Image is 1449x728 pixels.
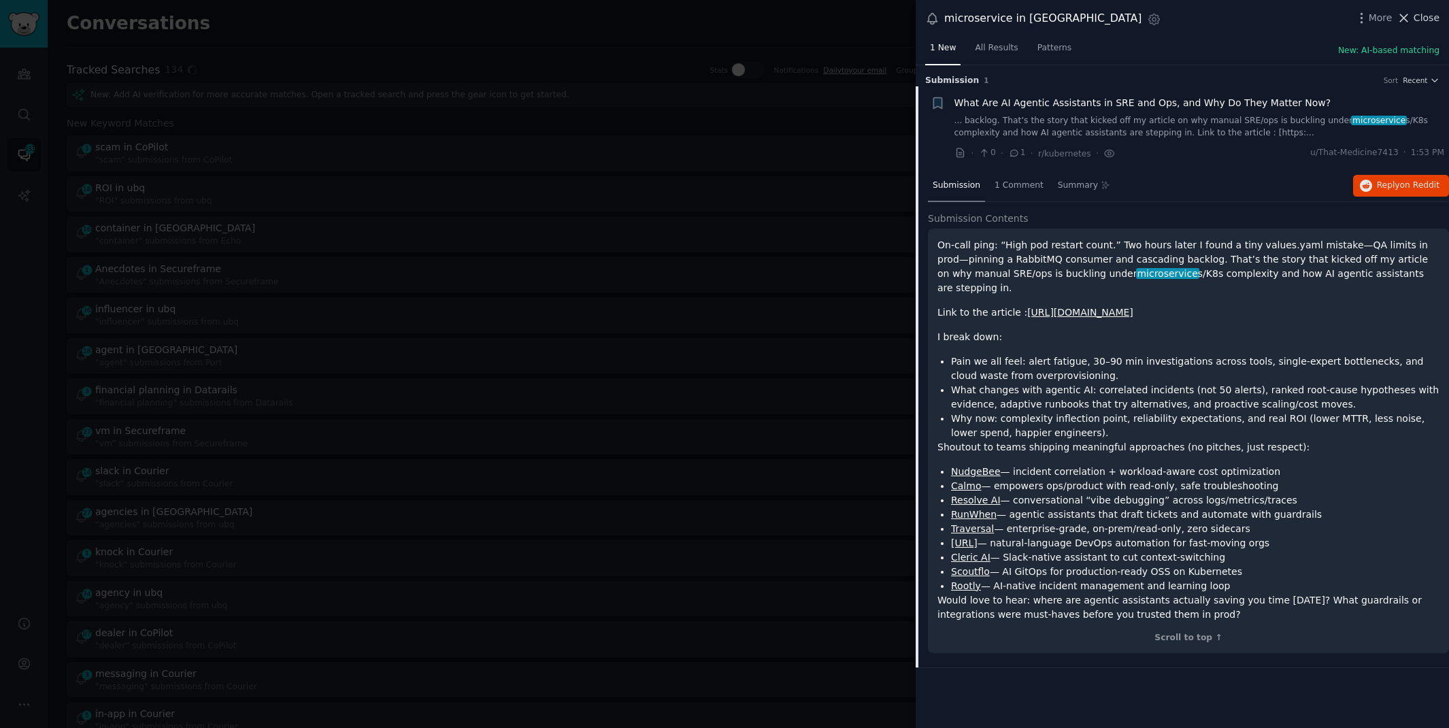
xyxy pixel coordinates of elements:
span: 0 [978,147,995,159]
span: Close [1414,11,1439,25]
a: [URL] [951,537,978,548]
span: · [1096,146,1099,161]
li: — enterprise-grade, on-prem/read-only, zero sidecars [951,522,1439,536]
a: All Results [970,37,1022,65]
span: Submission Contents [928,212,1029,226]
button: Recent [1403,76,1439,85]
p: On-call ping: “High pod restart count.” Two hours later I found a tiny values.yaml mistake—QA lim... [937,238,1439,295]
a: Resolve AI [951,495,1001,506]
li: — empowers ops/product with read-only, safe troubleshooting [951,479,1439,493]
span: · [1403,147,1406,159]
span: r/kubernetes [1038,149,1091,159]
a: Rootly [951,580,981,591]
div: Sort [1384,76,1399,85]
a: NudgeBee [951,466,1001,477]
span: on Reddit [1400,180,1439,190]
span: · [1031,146,1033,161]
a: Patterns [1033,37,1076,65]
span: More [1369,11,1393,25]
button: Replyon Reddit [1353,175,1449,197]
span: · [1001,146,1003,161]
a: ... backlog. That’s the story that kicked off my article on why manual SRE/ops is buckling underm... [954,115,1445,139]
div: microservice in [GEOGRAPHIC_DATA] [944,10,1142,27]
span: microservice [1136,268,1199,279]
li: — AI-native incident management and learning loop [951,579,1439,593]
a: RunWhen [951,509,997,520]
span: 1 Comment [995,180,1044,192]
li: Why now: complexity inflection point, reliability expectations, and real ROI (lower MTTR, less no... [951,412,1439,440]
li: — agentic assistants that draft tickets and automate with guardrails [951,508,1439,522]
span: microservice [1351,116,1407,125]
span: Summary [1058,180,1098,192]
button: More [1354,11,1393,25]
span: All Results [975,42,1018,54]
p: Shoutout to teams shipping meaningful approaches (no pitches, just respect): [937,440,1439,454]
li: — conversational “vibe debugging” across logs/metrics/traces [951,493,1439,508]
span: Submission [933,180,980,192]
span: 1 [1008,147,1025,159]
a: What Are AI Agentic Assistants in SRE and Ops, and Why Do They Matter Now? [954,96,1331,110]
li: — incident correlation + workload-aware cost optimization [951,465,1439,479]
a: [URL][DOMAIN_NAME] [1027,307,1133,318]
span: · [971,146,973,161]
span: 1:53 PM [1411,147,1444,159]
span: Reply [1377,180,1439,192]
span: 1 [984,76,988,84]
a: 1 New [925,37,961,65]
li: — Slack-native assistant to cut context-switching [951,550,1439,565]
button: New: AI-based matching [1338,45,1439,57]
a: Traversal [951,523,994,534]
p: I break down: [937,330,1439,344]
div: Scroll to top ↑ [937,632,1439,644]
span: Recent [1403,76,1427,85]
span: u/That-Medicine7413 [1310,147,1399,159]
li: Pain we all feel: alert fatigue, 30–90 min investigations across tools, single-expert bottlenecks... [951,354,1439,383]
li: — AI GitOps for production-ready OSS on Kubernetes [951,565,1439,579]
p: Would love to hear: where are agentic assistants actually saving you time [DATE]? What guardrails... [937,593,1439,622]
span: Submission [925,75,979,87]
a: Cleric AI [951,552,990,563]
button: Close [1397,11,1439,25]
a: Calmo [951,480,981,491]
p: Link to the article : [937,305,1439,320]
span: Patterns [1037,42,1071,54]
span: 1 New [930,42,956,54]
li: What changes with agentic AI: correlated incidents (not 50 alerts), ranked root-cause hypotheses ... [951,383,1439,412]
li: — natural-language DevOps automation for fast-moving orgs [951,536,1439,550]
a: Scoutflo [951,566,990,577]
